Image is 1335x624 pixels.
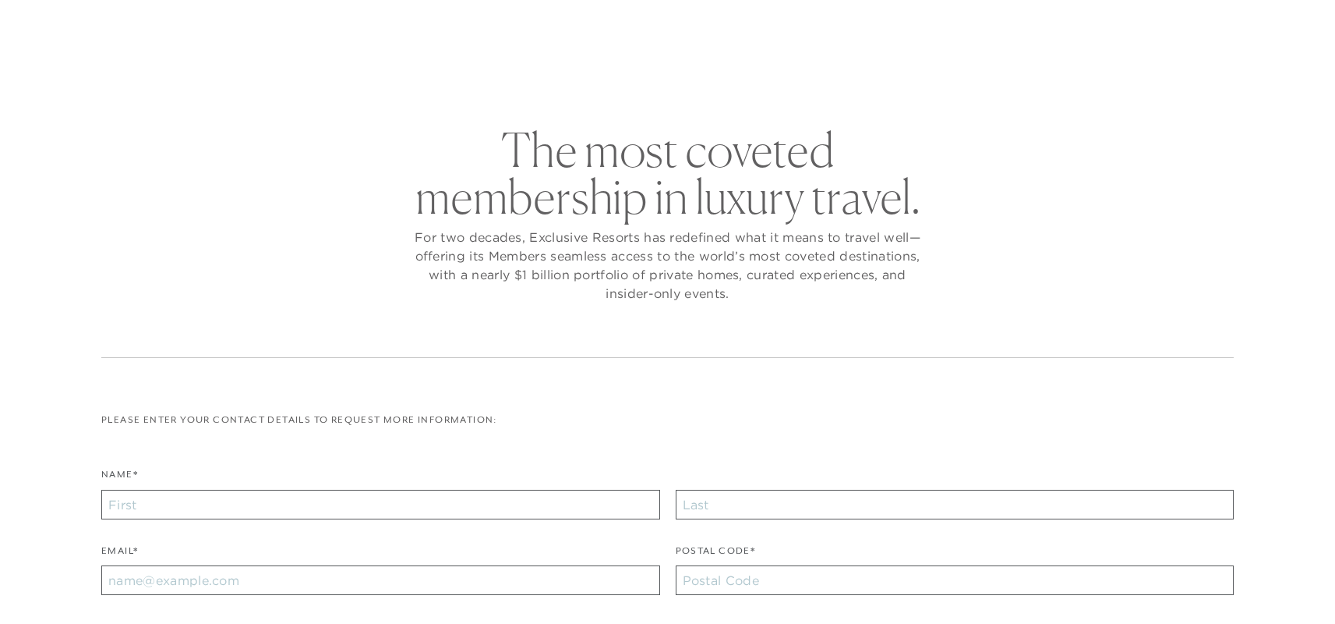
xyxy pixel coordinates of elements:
[56,17,124,31] a: Get Started
[101,565,660,595] input: name@example.com
[101,467,138,490] label: Name*
[676,565,1234,595] input: Postal Code
[101,490,660,519] input: First
[101,544,138,566] label: Email*
[751,50,846,95] a: Community
[101,413,1234,427] p: Please enter your contact details to request more information:
[676,544,756,566] label: Postal Code*
[411,126,925,220] h2: The most coveted membership in luxury travel.
[411,228,925,303] p: For two decades, Exclusive Resorts has redefined what it means to travel well—offering its Member...
[631,50,728,95] a: Membership
[489,50,608,95] a: The Collection
[1161,17,1238,31] a: Member Login
[676,490,1234,519] input: Last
